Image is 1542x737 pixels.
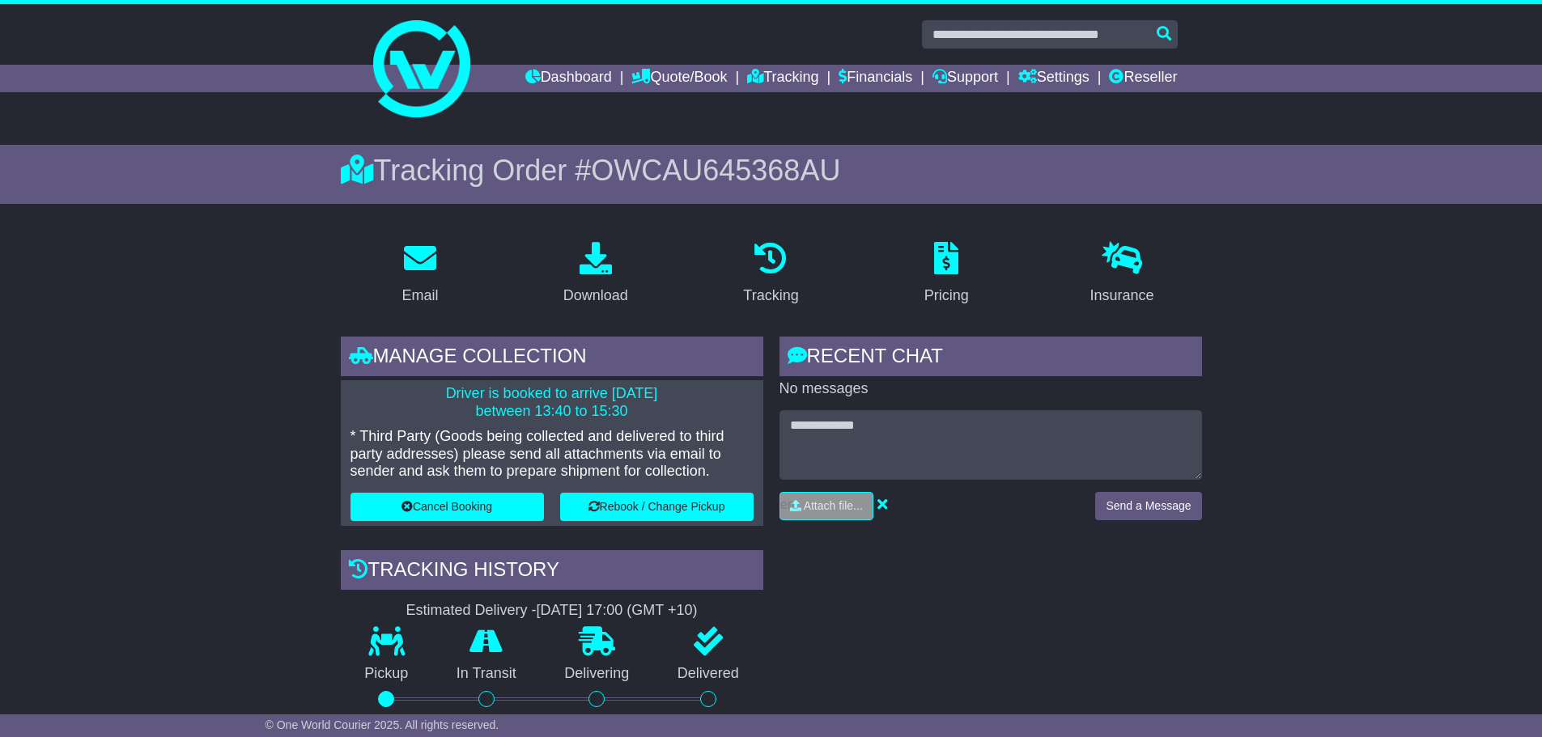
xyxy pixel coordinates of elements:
button: Send a Message [1095,492,1201,520]
span: © One World Courier 2025. All rights reserved. [265,718,499,731]
p: Delivering [541,665,654,683]
p: In Transit [432,665,541,683]
div: Estimated Delivery - [341,602,763,620]
p: No messages [779,380,1202,398]
div: Insurance [1090,285,1154,307]
a: Quote/Book [631,65,727,92]
div: Manage collection [341,337,763,380]
div: RECENT CHAT [779,337,1202,380]
div: Tracking history [341,550,763,594]
a: Settings [1018,65,1090,92]
a: Reseller [1109,65,1177,92]
div: Download [563,285,628,307]
button: Rebook / Change Pickup [560,493,754,521]
a: Financials [839,65,912,92]
span: OWCAU645368AU [591,154,840,187]
a: Insurance [1080,236,1165,312]
a: Dashboard [525,65,612,92]
div: Tracking [743,285,798,307]
a: Tracking [733,236,809,312]
p: Driver is booked to arrive [DATE] between 13:40 to 15:30 [350,385,754,420]
a: Pricing [914,236,979,312]
a: Email [391,236,448,312]
button: Cancel Booking [350,493,544,521]
p: * Third Party (Goods being collected and delivered to third party addresses) please send all atta... [350,428,754,481]
a: Download [553,236,639,312]
div: [DATE] 17:00 (GMT +10) [537,602,698,620]
p: Pickup [341,665,433,683]
div: Email [401,285,438,307]
div: Tracking Order # [341,153,1202,188]
div: Pricing [924,285,969,307]
a: Tracking [747,65,818,92]
p: Delivered [653,665,763,683]
a: Support [932,65,998,92]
